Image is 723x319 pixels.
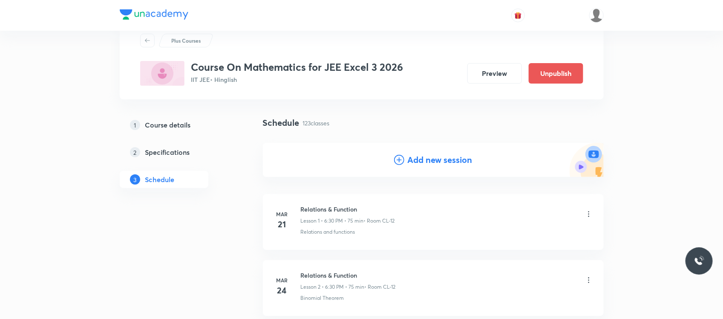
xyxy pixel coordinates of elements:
a: 1Course details [120,116,236,133]
h5: Course details [145,120,191,130]
p: Lesson 1 • 6:30 PM • 75 min [301,217,364,225]
button: Preview [467,63,522,84]
p: Relations and functions [301,228,355,236]
a: Company Logo [120,9,188,22]
p: • Room CL-12 [365,283,396,291]
button: avatar [511,9,525,22]
h4: 21 [274,218,291,231]
h5: Specifications [145,147,190,157]
p: IIT JEE • Hinglish [191,75,403,84]
h6: Relations & Function [301,205,395,214]
h4: Schedule [263,116,300,129]
h6: Relations & Function [301,271,396,280]
button: Unpublish [529,63,583,84]
p: 2 [130,147,140,157]
h6: Mar [274,210,291,218]
img: Dipti [589,8,604,23]
h6: Mar [274,276,291,284]
p: 3 [130,174,140,185]
img: avatar [514,12,522,19]
p: • Room CL-12 [364,217,395,225]
img: Add [570,143,604,177]
p: Lesson 2 • 6:30 PM • 75 min [301,283,365,291]
img: Company Logo [120,9,188,20]
p: Plus Courses [171,37,201,44]
p: Binomial Theorem [301,294,344,302]
h5: Schedule [145,174,175,185]
h4: 24 [274,284,291,297]
h4: Add new session [408,154,472,166]
img: ttu [694,256,704,266]
p: 1 [130,120,140,130]
a: 2Specifications [120,144,236,161]
img: 9252EE41-F471-4C96-A837-9CD5EBBC11C0_plus.png [140,61,184,86]
h3: Course On Mathematics for JEE Excel 3 2026 [191,61,403,73]
p: 123 classes [303,119,330,128]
